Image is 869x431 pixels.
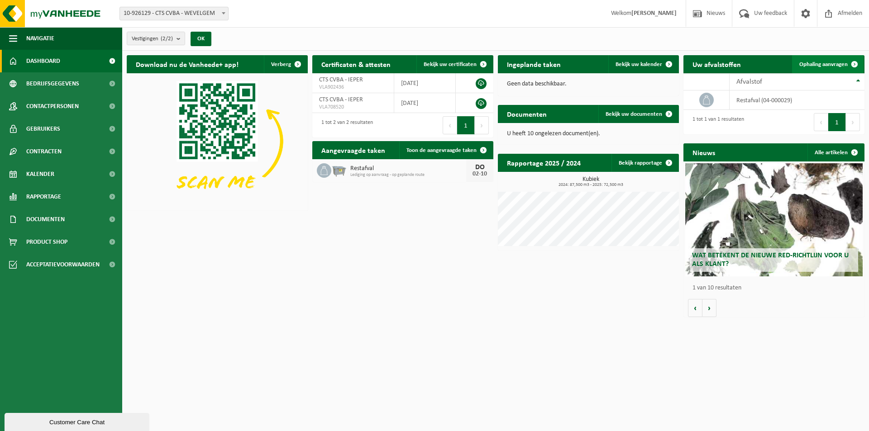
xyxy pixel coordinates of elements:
[688,299,702,317] button: Vorige
[685,163,863,276] a: Wat betekent de nieuwe RED-richtlijn voor u als klant?
[475,116,489,134] button: Next
[350,172,466,178] span: Lediging op aanvraag - op geplande route
[26,50,60,72] span: Dashboard
[814,113,828,131] button: Previous
[319,96,363,103] span: CTS CVBA - IEPER
[502,183,679,187] span: 2024: 87,500 m3 - 2025: 72,500 m3
[191,32,211,46] button: OK
[319,104,387,111] span: VLA708520
[26,163,54,185] span: Kalender
[26,253,100,276] span: Acceptatievoorwaarden
[471,164,489,171] div: DO
[119,7,229,20] span: 10-926129 - CTS CVBA - WEVELGEM
[828,113,846,131] button: 1
[457,116,475,134] button: 1
[406,147,477,153] span: Toon de aangevraagde taken
[416,55,492,73] a: Bekijk uw certificaten
[312,141,394,159] h2: Aangevraagde taken
[792,55,864,73] a: Ophaling aanvragen
[692,285,860,291] p: 1 van 10 resultaten
[120,7,228,20] span: 10-926129 - CTS CVBA - WEVELGEM
[312,55,400,73] h2: Certificaten & attesten
[507,131,670,137] p: U heeft 10 ongelezen document(en).
[616,62,662,67] span: Bekijk uw kalender
[692,252,849,268] span: Wat betekent de nieuwe RED-richtlijn voor u als klant?
[498,154,590,171] h2: Rapportage 2025 / 2024
[702,299,716,317] button: Volgende
[161,36,173,42] count: (2/2)
[331,162,347,177] img: WB-2500-GAL-GY-01
[606,111,662,117] span: Bekijk uw documenten
[26,185,61,208] span: Rapportage
[127,73,308,209] img: Download de VHEPlus App
[319,84,387,91] span: VLA902436
[424,62,477,67] span: Bekijk uw certificaten
[26,95,79,118] span: Contactpersonen
[319,76,363,83] span: CTS CVBA - IEPER
[846,113,860,131] button: Next
[498,55,570,73] h2: Ingeplande taken
[507,81,670,87] p: Geen data beschikbaar.
[498,105,556,123] h2: Documenten
[264,55,307,73] button: Verberg
[271,62,291,67] span: Verberg
[26,231,67,253] span: Product Shop
[127,32,185,45] button: Vestigingen(2/2)
[350,165,466,172] span: Restafval
[127,55,248,73] h2: Download nu de Vanheede+ app!
[471,171,489,177] div: 02-10
[5,411,151,431] iframe: chat widget
[26,140,62,163] span: Contracten
[608,55,678,73] a: Bekijk uw kalender
[736,78,762,85] span: Afvalstof
[394,93,456,113] td: [DATE]
[502,176,679,187] h3: Kubiek
[317,115,373,135] div: 1 tot 2 van 2 resultaten
[443,116,457,134] button: Previous
[683,143,724,161] h2: Nieuws
[598,105,678,123] a: Bekijk uw documenten
[688,112,744,132] div: 1 tot 1 van 1 resultaten
[631,10,677,17] strong: [PERSON_NAME]
[26,27,54,50] span: Navigatie
[394,73,456,93] td: [DATE]
[683,55,750,73] h2: Uw afvalstoffen
[611,154,678,172] a: Bekijk rapportage
[399,141,492,159] a: Toon de aangevraagde taken
[807,143,864,161] a: Alle artikelen
[799,62,848,67] span: Ophaling aanvragen
[730,90,864,110] td: restafval (04-000029)
[26,72,79,95] span: Bedrijfsgegevens
[132,32,173,46] span: Vestigingen
[26,208,65,231] span: Documenten
[26,118,60,140] span: Gebruikers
